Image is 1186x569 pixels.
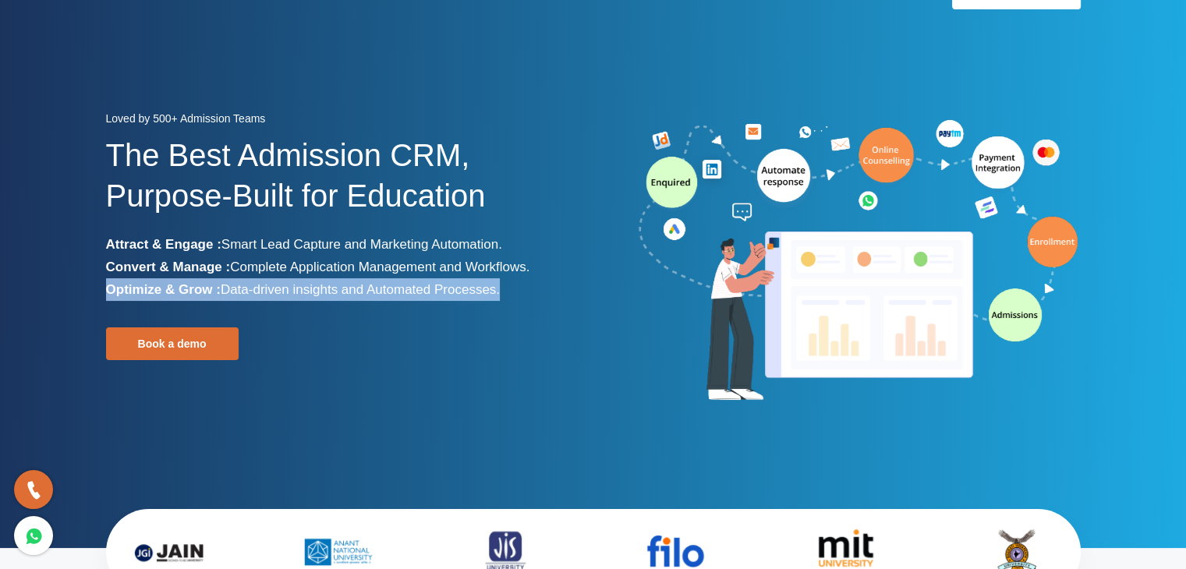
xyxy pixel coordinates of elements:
[106,108,582,135] div: Loved by 500+ Admission Teams
[106,282,221,297] b: Optimize & Grow :
[221,237,502,252] span: Smart Lead Capture and Marketing Automation.
[106,260,231,274] b: Convert & Manage :
[106,135,582,233] h1: The Best Admission CRM, Purpose-Built for Education
[230,260,529,274] span: Complete Application Management and Workflows.
[221,282,500,297] span: Data-driven insights and Automated Processes.
[106,327,239,360] a: Book a demo
[106,237,221,252] b: Attract & Engage :
[636,116,1081,407] img: admission-software-home-page-header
